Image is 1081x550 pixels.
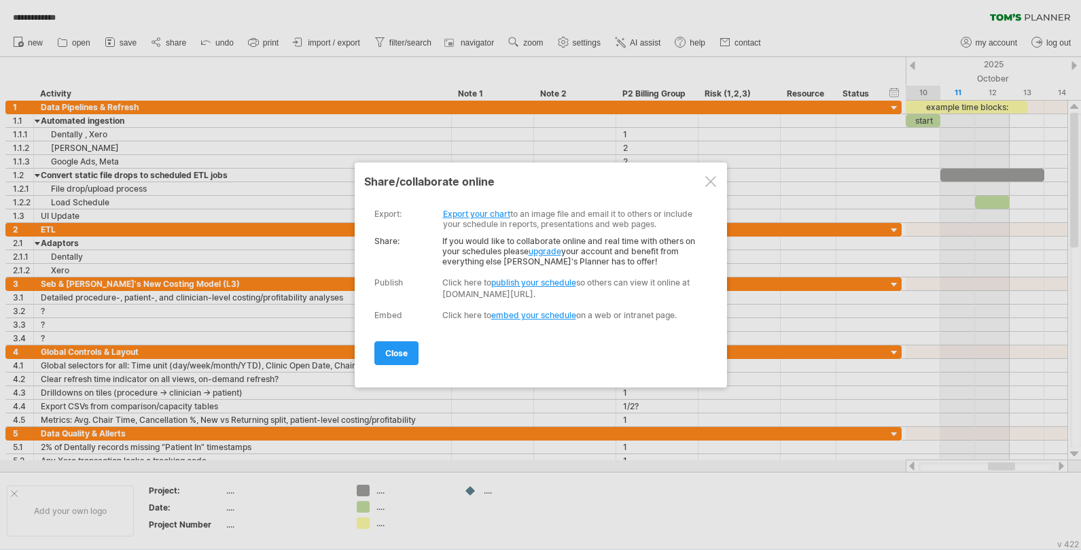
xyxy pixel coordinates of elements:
a: embed your schedule [491,310,576,320]
a: upgrade [529,246,561,256]
a: close [374,341,419,365]
div: Publish [374,277,403,288]
div: export: [374,209,402,219]
div: If you would like to collaborate online and real time with others on your schedules please your a... [374,229,701,267]
div: share/collaborate online [364,175,717,188]
div: Click here to so others can view it online at [DOMAIN_NAME][URL]. [442,277,701,300]
a: publish your schedule [491,277,576,288]
div: Click here to on a web or intranet page. [442,310,701,320]
div: Embed [374,310,402,320]
div: to an image file and email it to others or include your schedule in reports, presentations and we... [374,199,701,229]
strong: Share: [374,236,400,246]
span: close [385,348,408,358]
a: Export your chart [443,209,510,219]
